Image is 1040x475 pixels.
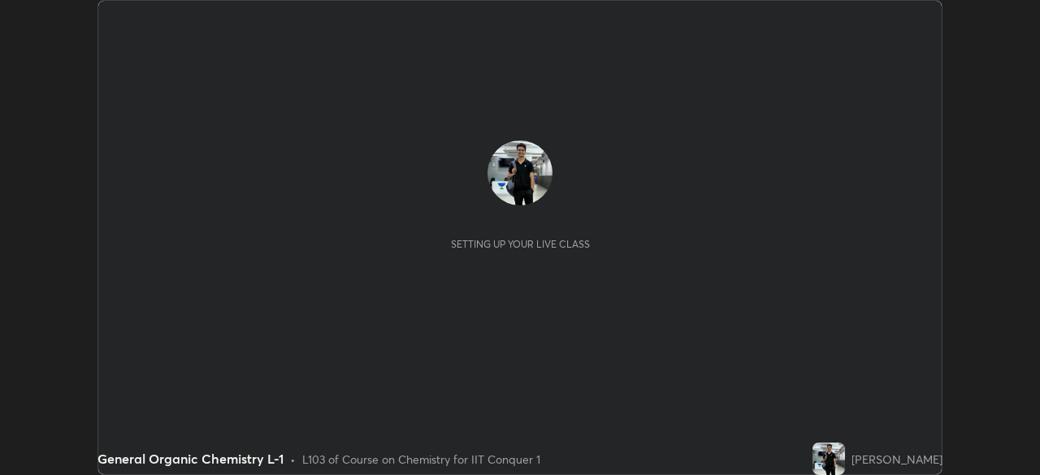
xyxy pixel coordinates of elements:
div: • [290,451,296,468]
img: c88684c4e92247ffae064e3b2ea73d87.jpg [487,140,552,205]
div: General Organic Chemistry L-1 [97,449,284,469]
img: c88684c4e92247ffae064e3b2ea73d87.jpg [812,443,845,475]
div: [PERSON_NAME] [851,451,942,468]
div: L103 of Course on Chemistry for IIT Conquer 1 [302,451,540,468]
div: Setting up your live class [451,238,590,250]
